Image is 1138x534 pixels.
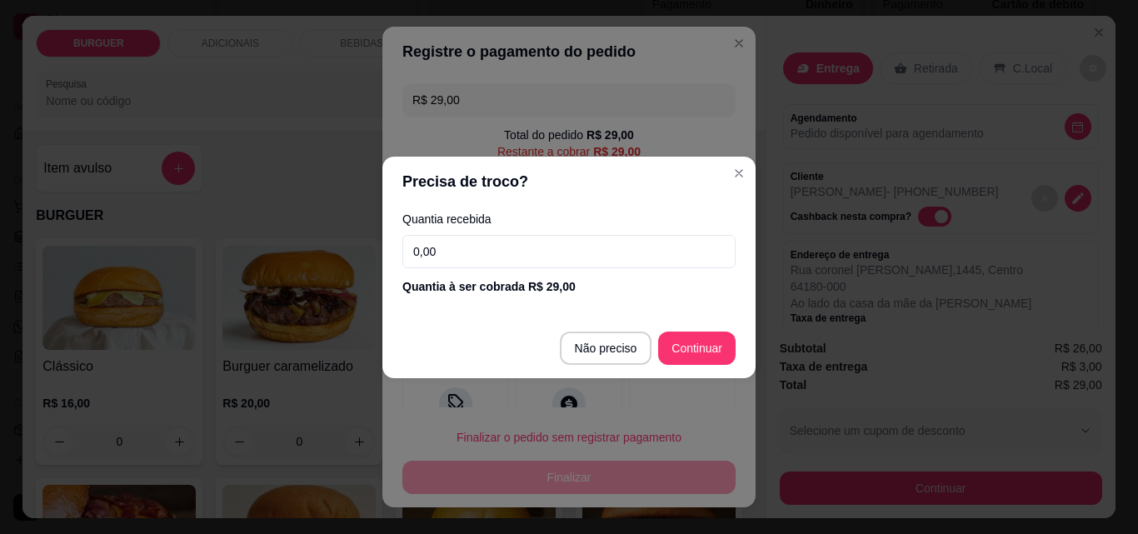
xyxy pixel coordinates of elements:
[658,332,736,365] button: Continuar
[402,213,736,225] label: Quantia recebida
[382,157,756,207] header: Precisa de troco?
[560,332,652,365] button: Não preciso
[402,278,736,295] div: Quantia à ser cobrada R$ 29,00
[726,160,752,187] button: Close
